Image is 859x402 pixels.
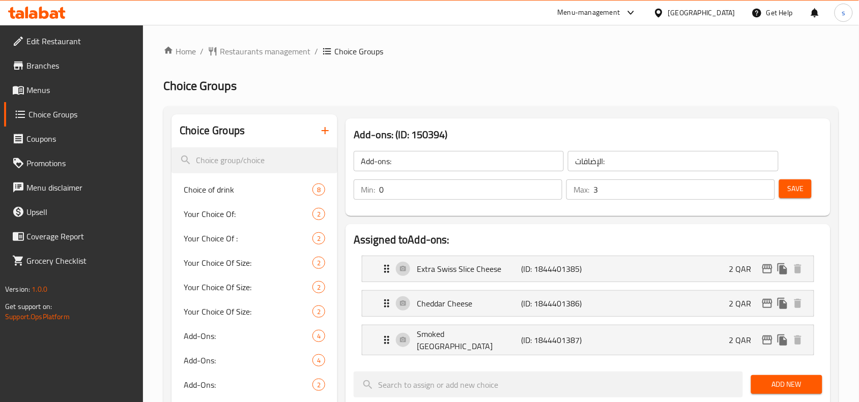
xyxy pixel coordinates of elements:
[760,296,775,311] button: edit
[417,263,521,275] p: Extra Swiss Slice Cheese
[314,45,318,57] li: /
[842,7,845,18] span: s
[26,206,135,218] span: Upsell
[184,330,312,342] span: Add-Ons:
[28,108,135,120] span: Choice Groups
[354,372,743,397] input: search
[775,296,790,311] button: duplicate
[313,234,325,243] span: 2
[729,297,760,310] p: 2 QAR
[171,324,337,348] div: Add-Ons:4
[417,297,521,310] p: Cheddar Cheese
[362,256,814,282] div: Expand
[312,232,325,244] div: Choices
[354,232,822,248] h2: Assigned to Add-ons:
[4,249,144,273] a: Grocery Checklist
[163,74,237,97] span: Choice Groups
[5,300,52,313] span: Get support on:
[26,59,135,72] span: Branches
[208,45,310,57] a: Restaurants management
[668,7,735,18] div: [GEOGRAPHIC_DATA]
[354,127,822,143] h3: Add-ons: (ID: 150394)
[163,45,196,57] a: Home
[751,375,822,394] button: Add New
[26,35,135,47] span: Edit Restaurant
[354,286,822,321] li: Expand
[354,321,822,359] li: Expand
[558,7,620,19] div: Menu-management
[26,157,135,169] span: Promotions
[313,307,325,317] span: 2
[171,373,337,397] div: Add-Ons:2
[4,224,144,249] a: Coverage Report
[4,127,144,151] a: Coupons
[26,230,135,242] span: Coverage Report
[313,258,325,268] span: 2
[313,356,325,365] span: 4
[312,183,325,196] div: Choices
[171,348,337,373] div: Add-Ons:4
[4,200,144,224] a: Upsell
[759,378,814,391] span: Add New
[184,305,312,318] span: Your Choice Of Size:
[313,283,325,292] span: 2
[790,296,806,311] button: delete
[775,332,790,348] button: duplicate
[760,332,775,348] button: edit
[790,332,806,348] button: delete
[171,202,337,226] div: Your Choice Of:2
[220,45,310,57] span: Restaurants management
[313,209,325,219] span: 2
[184,257,312,269] span: Your Choice Of Size:
[171,251,337,275] div: Your Choice Of Size:2
[4,29,144,53] a: Edit Restaurant
[729,263,760,275] p: 2 QAR
[4,102,144,127] a: Choice Groups
[790,261,806,276] button: delete
[171,226,337,251] div: Your Choice Of :2
[26,133,135,145] span: Coupons
[184,354,312,366] span: Add-Ons:
[779,179,812,198] button: Save
[26,255,135,267] span: Grocery Checklist
[184,379,312,391] span: Add-Ons:
[171,177,337,202] div: Choice of drink8
[32,283,47,296] span: 1.0.0
[775,261,790,276] button: duplicate
[171,275,337,299] div: Your Choice Of Size:2
[184,208,312,220] span: Your Choice Of:
[354,252,822,286] li: Expand
[787,182,804,195] span: Save
[163,45,839,57] nav: breadcrumb
[361,183,375,196] p: Min:
[5,310,70,323] a: Support.OpsPlatform
[521,334,591,346] p: (ID: 1844401387)
[184,281,312,293] span: Your Choice Of Size:
[4,151,144,175] a: Promotions
[26,84,135,96] span: Menus
[521,263,591,275] p: (ID: 1844401385)
[4,53,144,78] a: Branches
[313,380,325,390] span: 2
[362,325,814,355] div: Expand
[313,331,325,341] span: 4
[4,78,144,102] a: Menus
[171,299,337,324] div: Your Choice Of Size:2
[5,283,30,296] span: Version:
[4,175,144,200] a: Menu disclaimer
[26,181,135,194] span: Menu disclaimer
[362,291,814,316] div: Expand
[729,334,760,346] p: 2 QAR
[312,281,325,293] div: Choices
[334,45,383,57] span: Choice Groups
[574,183,589,196] p: Max:
[171,147,337,173] input: search
[184,232,312,244] span: Your Choice Of :
[312,257,325,269] div: Choices
[200,45,204,57] li: /
[184,183,312,196] span: Choice of drink
[417,328,521,352] p: Smoked [GEOGRAPHIC_DATA]
[180,123,245,138] h2: Choice Groups
[760,261,775,276] button: edit
[313,185,325,195] span: 8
